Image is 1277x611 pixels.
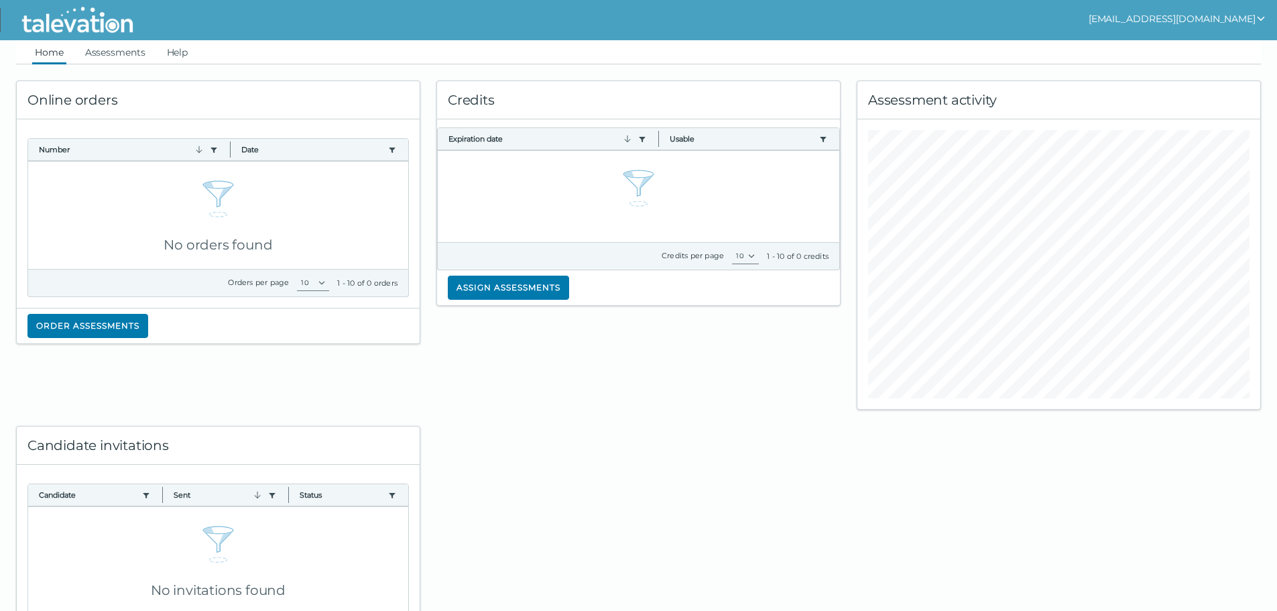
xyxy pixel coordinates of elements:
[448,276,569,300] button: Assign assessments
[857,81,1260,119] div: Assessment activity
[670,133,814,144] button: Usable
[27,314,148,338] button: Order assessments
[1089,11,1266,27] button: show user actions
[448,133,633,144] button: Expiration date
[17,81,420,119] div: Online orders
[16,3,139,37] img: Talevation_Logo_Transparent_white.png
[39,490,137,500] button: Candidate
[17,427,420,465] div: Candidate invitations
[300,490,383,500] button: Status
[32,40,66,64] a: Home
[164,237,272,253] span: No orders found
[164,40,191,64] a: Help
[284,480,293,509] button: Column resize handle
[437,81,840,119] div: Credits
[158,480,167,509] button: Column resize handle
[82,40,148,64] a: Assessments
[662,251,724,260] label: Credits per page
[654,124,663,153] button: Column resize handle
[337,278,398,288] div: 1 - 10 of 0 orders
[241,144,383,155] button: Date
[174,490,262,500] button: Sent
[226,135,235,164] button: Column resize handle
[39,144,204,155] button: Number
[767,251,829,262] div: 1 - 10 of 0 credits
[228,278,289,287] label: Orders per page
[151,582,286,598] span: No invitations found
